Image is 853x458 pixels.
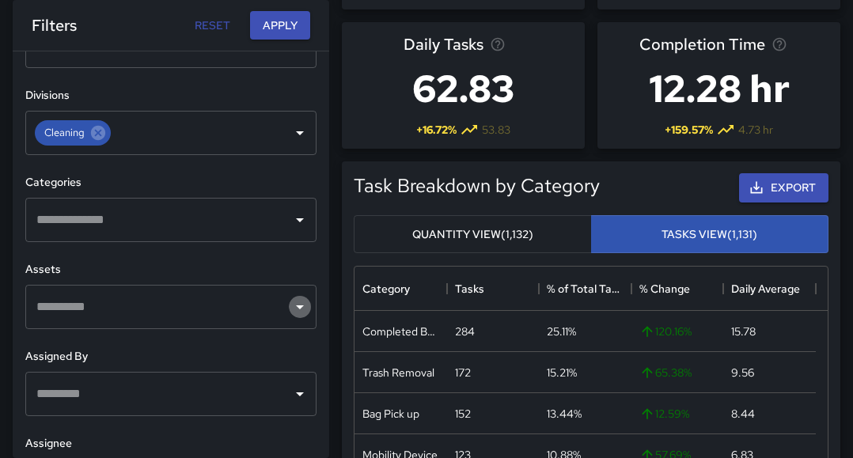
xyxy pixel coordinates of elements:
div: 172 [455,365,471,380]
span: 4.73 hr [738,122,773,138]
h6: Assignee [25,435,317,452]
div: Trash Removal [362,365,434,380]
h5: Task Breakdown by Category [354,173,600,199]
button: Open [289,296,311,318]
button: Apply [250,11,310,40]
div: Category [362,267,410,311]
h6: Divisions [25,87,317,104]
div: % Change [639,267,690,311]
button: Reset [187,11,237,40]
span: Completion Time [639,32,765,57]
span: + 159.57 % [665,122,713,138]
span: Cleaning [35,123,94,142]
div: 284 [455,324,475,339]
button: Open [289,122,311,144]
span: 12.59 % [639,406,689,422]
button: Quantity View(1,132) [354,215,592,254]
div: Bag Pick up [362,406,419,422]
div: 15.21% [547,365,577,380]
div: Cleaning [35,120,111,146]
div: 152 [455,406,471,422]
span: 65.38 % [639,365,692,380]
svg: Average number of tasks per day in the selected period, compared to the previous period. [490,36,506,52]
div: 9.56 [731,365,754,380]
h6: Filters [32,13,77,38]
span: + 16.72 % [416,122,457,138]
button: Export [739,173,828,203]
div: Tasks [455,267,484,311]
div: 15.78 [731,324,756,339]
h3: 12.28 hr [639,57,799,120]
span: Daily Tasks [404,32,483,57]
button: Tasks View(1,131) [591,215,829,254]
span: 120.16 % [639,324,692,339]
div: Tasks [447,267,540,311]
button: Open [289,383,311,405]
div: % of Total Tasks [539,267,631,311]
div: Category [354,267,447,311]
h3: 62.83 [404,57,524,120]
div: Daily Average [723,267,816,311]
div: % Change [631,267,724,311]
div: 13.44% [547,406,582,422]
div: Daily Average [731,267,800,311]
h6: Categories [25,174,317,191]
svg: Average time taken to complete tasks in the selected period, compared to the previous period. [771,36,787,52]
div: % of Total Tasks [547,267,624,311]
h6: Assets [25,261,317,278]
div: 8.44 [731,406,755,422]
div: 25.11% [547,324,576,339]
h6: Assigned By [25,348,317,365]
button: Open [289,209,311,231]
span: 53.83 [482,122,510,138]
div: Completed Bags [362,324,439,339]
